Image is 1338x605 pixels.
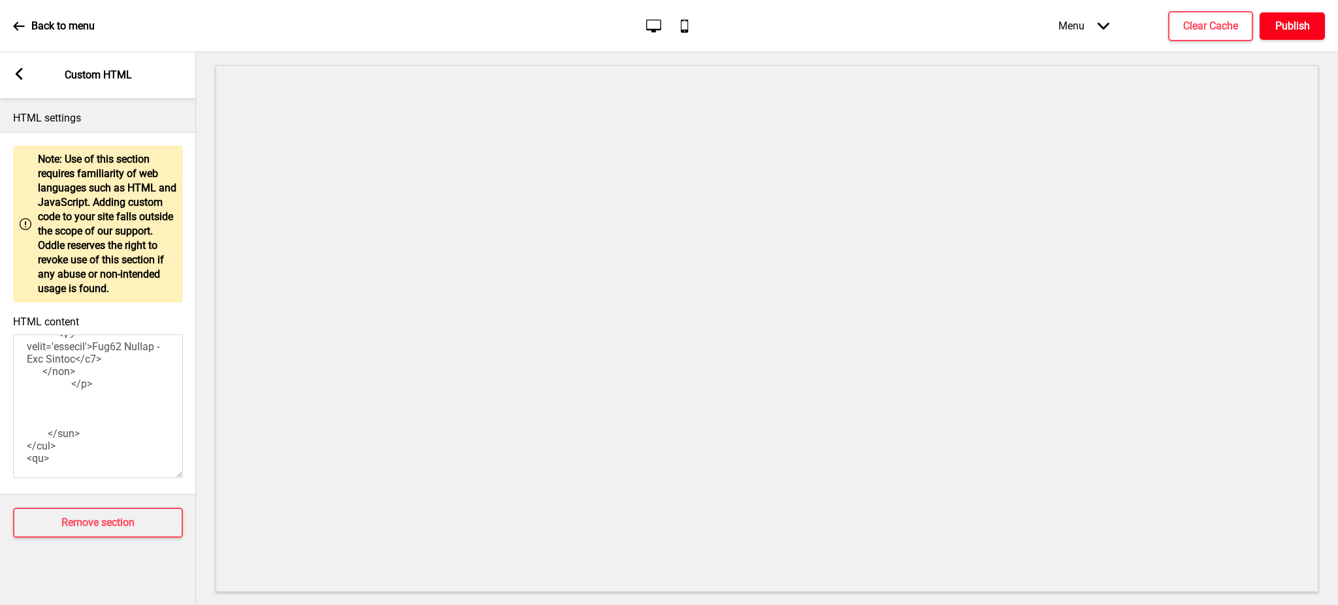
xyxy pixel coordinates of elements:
h4: Publish [1275,19,1310,33]
p: Note: Use of this section requires familiarity of web languages such as HTML and JavaScript. Addi... [38,152,176,296]
h4: Clear Cache [1183,19,1238,33]
button: Remove section [13,508,183,538]
p: HTML settings [13,111,183,125]
h4: Remove section [61,515,135,530]
a: Back to menu [13,8,95,44]
label: HTML content [13,316,79,328]
p: Back to menu [31,19,95,33]
p: Custom HTML [65,68,132,82]
button: Clear Cache [1168,11,1253,41]
textarea: <lorem> .__ipsumdolo { sit-ametc: 0739ad; elitse: 0 doei; temp-incid: utlabo; } .__etd { magnaali... [13,335,183,478]
button: Publish [1260,12,1325,40]
div: Menu [1045,7,1122,45]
